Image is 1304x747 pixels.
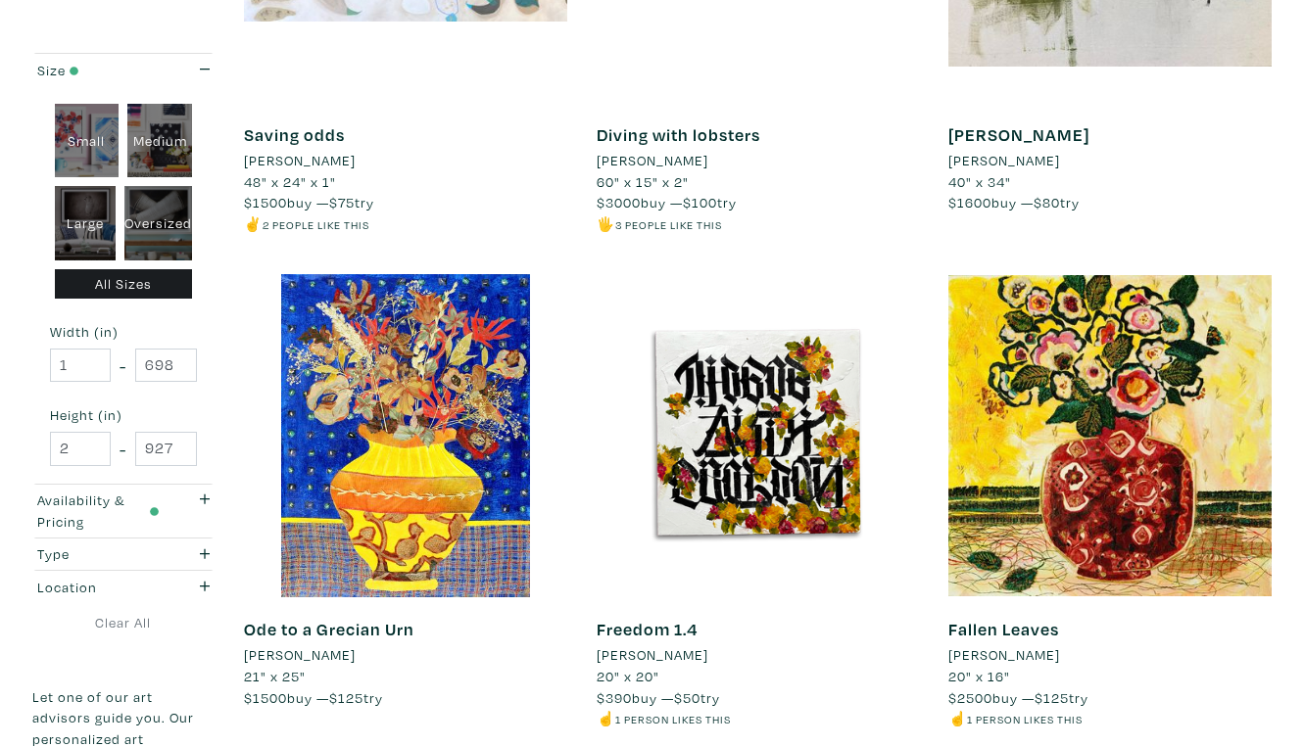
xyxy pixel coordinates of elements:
span: buy — try [244,688,383,707]
span: buy — try [948,688,1088,707]
span: buy — try [597,688,720,707]
span: $1600 [948,193,991,211]
a: [PERSON_NAME] [948,123,1089,146]
div: Oversized [124,186,192,260]
small: 2 people like this [263,217,369,232]
li: ✌️ [244,213,567,235]
span: $75 [329,193,355,211]
a: Clear All [32,612,215,633]
div: Small [55,104,120,178]
div: Location [37,577,160,598]
span: $2500 [948,688,992,707]
a: Ode to a Grecian Urn [244,618,414,640]
li: [PERSON_NAME] [597,150,708,171]
li: [PERSON_NAME] [948,644,1060,666]
small: 1 person likes this [967,712,1083,726]
li: 🖐️ [597,213,920,235]
a: Freedom 1.4 [597,618,698,640]
div: Size [37,60,160,81]
span: 40" x 34" [948,172,1011,191]
small: Width (in) [50,325,197,339]
a: Diving with lobsters [597,123,760,146]
li: [PERSON_NAME] [948,150,1060,171]
span: $3000 [597,193,641,211]
a: [PERSON_NAME] [948,150,1272,171]
button: Size [32,54,215,86]
span: $50 [674,688,700,707]
a: Fallen Leaves [948,618,1059,640]
span: $125 [329,688,363,707]
a: Saving odds [244,123,345,146]
span: $390 [597,688,632,707]
div: Type [37,543,160,565]
span: $1500 [244,688,287,707]
span: buy — try [244,193,374,211]
div: Large [55,186,117,260]
li: [PERSON_NAME] [244,644,356,666]
span: 21" x 25" [244,667,306,685]
span: 48" x 24" x 1" [244,172,336,191]
span: 20" x 20" [597,667,659,685]
li: [PERSON_NAME] [597,644,708,666]
li: ☝️ [597,708,920,729]
div: Availability & Pricing [37,490,160,532]
button: Location [32,571,215,603]
li: ☝️ [948,708,1272,729]
a: [PERSON_NAME] [597,644,920,666]
div: Medium [127,104,192,178]
button: Availability & Pricing [32,485,215,537]
span: $100 [683,193,717,211]
li: [PERSON_NAME] [244,150,356,171]
span: buy — try [948,193,1080,211]
a: [PERSON_NAME] [948,644,1272,666]
span: - [120,352,126,379]
span: 20" x 16" [948,667,1010,685]
span: $1500 [244,193,287,211]
small: 1 person likes this [615,712,731,726]
small: 3 people like this [615,217,722,232]
span: $125 [1035,688,1069,707]
span: 60" x 15" x 2" [597,172,689,191]
span: $80 [1034,193,1060,211]
a: [PERSON_NAME] [244,150,567,171]
small: Height (in) [50,408,197,422]
span: - [120,436,126,462]
a: [PERSON_NAME] [597,150,920,171]
a: [PERSON_NAME] [244,644,567,666]
span: buy — try [597,193,737,211]
div: All Sizes [55,269,193,300]
button: Type [32,538,215,571]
